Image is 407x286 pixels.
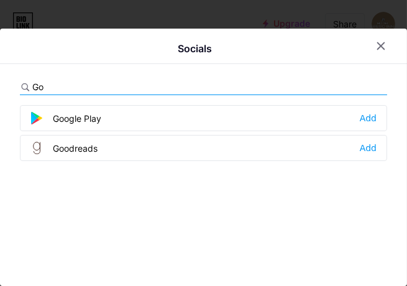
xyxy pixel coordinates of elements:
[32,80,170,93] input: Search
[360,142,377,154] div: Add
[30,142,98,154] div: Goodreads
[30,112,101,124] div: Google Play
[178,41,212,56] div: Socials
[360,112,377,124] div: Add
